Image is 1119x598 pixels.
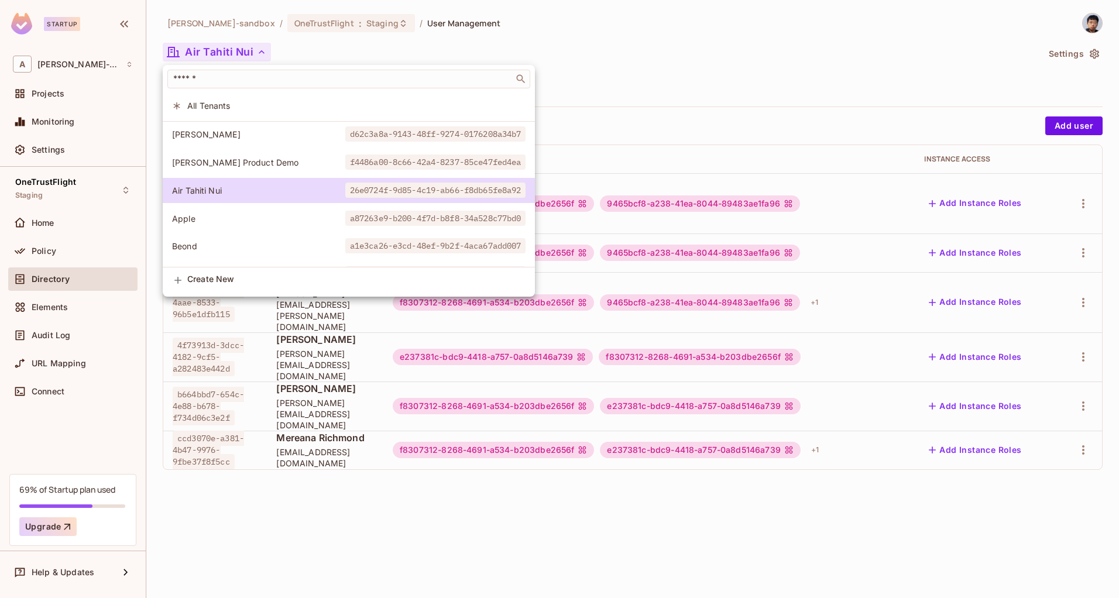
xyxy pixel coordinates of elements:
span: a1e3ca26-e3cd-48ef-9b2f-4aca67add007 [345,238,526,253]
div: Show only users with a role in this tenant: Air Tahiti Nui [163,178,535,203]
span: Beond [172,240,345,252]
div: Show only users with a role in this tenant: Apple [163,206,535,231]
span: Create New [187,274,526,284]
span: f4486a00-8c66-42a4-8237-85ce47fed4ea [345,154,526,170]
span: Air Tahiti Nui [172,185,345,196]
span: 39b1ed74-526e-4673-acfb-e602bf0a416f [345,266,526,281]
span: 26e0724f-9d85-4c19-ab66-f8db65fe8a92 [345,183,526,198]
div: Show only users with a role in this tenant: CAE [163,262,535,287]
span: Apple [172,213,345,224]
span: [PERSON_NAME] [172,129,345,140]
span: [PERSON_NAME] Product Demo [172,157,345,168]
div: Show only users with a role in this tenant: Aaron Product Demo [163,150,535,175]
span: a87263e9-b200-4f7d-b8f8-34a528c77bd0 [345,211,526,226]
div: Show only users with a role in this tenant: Beond [163,233,535,259]
span: All Tenants [187,100,526,111]
span: d62c3a8a-9143-48ff-9274-0176208a34b7 [345,126,526,142]
div: Show only users with a role in this tenant: Aaron Demo [163,122,535,147]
